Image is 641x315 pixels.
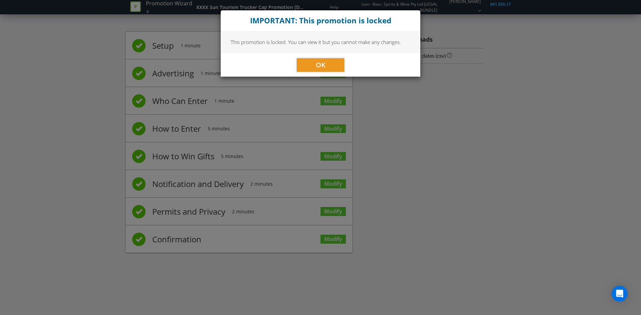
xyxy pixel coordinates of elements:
span: OK [316,60,326,69]
button: OK [297,58,344,72]
div: Open Intercom Messenger [612,286,628,302]
div: Close [221,10,420,31]
strong: IMPORTANT: This promotion is locked [250,15,391,26]
div: This promotion is locked. You can view it but you cannot make any changes. [221,31,420,53]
